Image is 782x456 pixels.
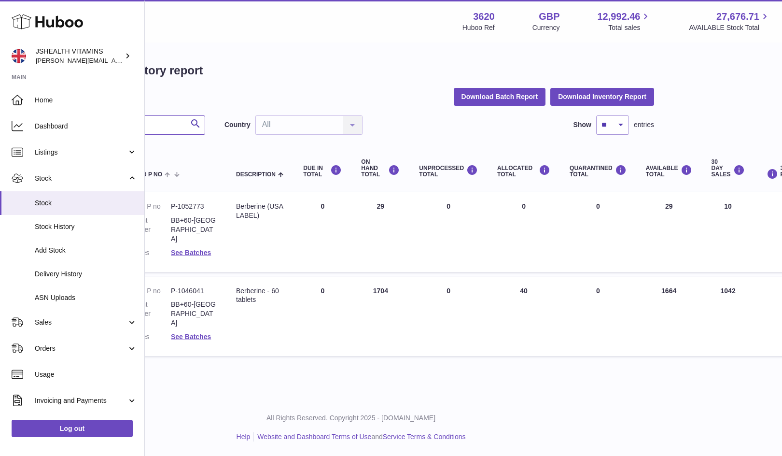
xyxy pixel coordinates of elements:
[596,287,600,295] span: 0
[35,344,127,353] span: Orders
[646,165,692,178] div: AVAILABLE Total
[716,10,759,23] span: 27,676.71
[171,216,217,243] dd: BB+60-[GEOGRAPHIC_DATA]
[550,88,654,105] button: Download Inventory Report
[35,199,137,208] span: Stock
[293,192,351,271] td: 0
[35,148,127,157] span: Listings
[35,370,137,379] span: Usage
[125,332,171,342] dt: Batches
[488,192,560,271] td: 0
[35,96,137,105] span: Home
[351,277,409,356] td: 1704
[257,433,371,441] a: Website and Dashboard Terms of Use
[36,57,194,64] span: [PERSON_NAME][EMAIL_ADDRESS][DOMAIN_NAME]
[539,10,559,23] strong: GBP
[689,10,770,32] a: 27,676.71 AVAILABLE Stock Total
[35,222,137,231] span: Stock History
[689,23,770,32] span: AVAILABLE Stock Total
[35,396,127,405] span: Invoicing and Payments
[171,202,217,211] dd: P-1052773
[597,10,651,32] a: 12,992.46 Total sales
[409,277,488,356] td: 0
[497,165,550,178] div: ALLOCATED Total
[237,433,251,441] a: Help
[35,318,127,327] span: Sales
[293,277,351,356] td: 0
[351,192,409,271] td: 29
[488,277,560,356] td: 40
[573,120,591,129] label: Show
[171,286,217,296] dd: P-1046041
[597,10,640,23] span: 12,992.46
[125,216,171,243] dt: Current identifier
[462,23,495,32] div: Huboo Ref
[171,333,211,341] a: See Batches
[125,300,171,328] dt: Current identifier
[570,165,627,178] div: QUARANTINED Total
[125,248,171,257] dt: Batches
[361,159,400,178] div: ON HAND Total
[712,159,745,178] div: 30 DAY SALES
[12,49,26,63] img: francesca@jshealthvitamins.com
[634,120,654,129] span: entries
[254,432,465,442] li: and
[702,277,754,356] td: 1042
[36,47,123,65] div: JSHEALTH VITAMINS
[383,433,466,441] a: Service Terms & Conditions
[125,286,171,296] dt: Huboo P no
[303,165,342,178] div: DUE IN TOTAL
[35,246,137,255] span: Add Stock
[35,122,137,131] span: Dashboard
[236,202,284,220] div: Berberine (USA LABEL)
[608,23,651,32] span: Total sales
[454,88,546,105] button: Download Batch Report
[171,300,217,328] dd: BB+60-[GEOGRAPHIC_DATA]
[35,293,137,302] span: ASN Uploads
[171,249,211,256] a: See Batches
[35,174,127,183] span: Stock
[532,23,560,32] div: Currency
[125,202,171,211] dt: Huboo P no
[636,277,702,356] td: 1664
[236,286,284,305] div: Berberine - 60 tablets
[40,413,662,423] p: All Rights Reserved. Copyright 2025 - [DOMAIN_NAME]
[48,63,654,78] h1: My Huboo - Inventory report
[35,270,137,279] span: Delivery History
[409,192,488,271] td: 0
[636,192,702,271] td: 29
[12,420,133,437] a: Log out
[473,10,495,23] strong: 3620
[419,165,478,178] div: UNPROCESSED Total
[702,192,754,271] td: 10
[224,120,251,129] label: Country
[596,202,600,210] span: 0
[236,171,276,178] span: Description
